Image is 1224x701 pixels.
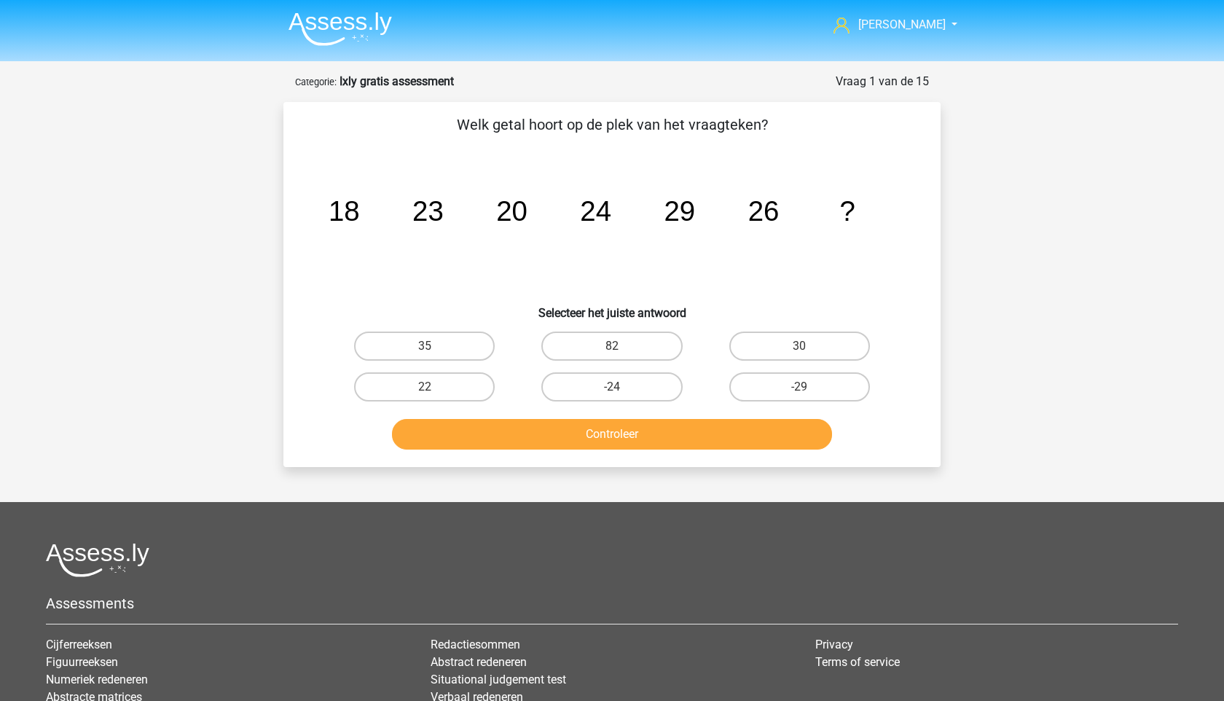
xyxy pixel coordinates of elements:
[729,332,870,361] label: 30
[431,673,566,686] a: Situational judgement test
[729,372,870,402] label: -29
[46,655,118,669] a: Figuurreeksen
[354,332,495,361] label: 35
[431,638,520,651] a: Redactiesommen
[46,673,148,686] a: Numeriek redeneren
[46,595,1178,612] h5: Assessments
[340,74,454,88] strong: Ixly gratis assessment
[858,17,946,31] span: [PERSON_NAME]
[748,195,780,227] tspan: 26
[580,195,611,227] tspan: 24
[836,73,929,90] div: Vraag 1 van de 15
[839,195,855,227] tspan: ?
[828,16,947,34] a: [PERSON_NAME]
[541,332,682,361] label: 82
[289,12,392,46] img: Assessly
[392,419,833,450] button: Controleer
[496,195,527,227] tspan: 20
[431,655,527,669] a: Abstract redeneren
[46,638,112,651] a: Cijferreeksen
[307,114,917,136] p: Welk getal hoort op de plek van het vraagteken?
[46,543,149,577] img: Assessly logo
[295,77,337,87] small: Categorie:
[329,195,360,227] tspan: 18
[815,638,853,651] a: Privacy
[307,294,917,320] h6: Selecteer het juiste antwoord
[815,655,900,669] a: Terms of service
[412,195,444,227] tspan: 23
[664,195,695,227] tspan: 29
[354,372,495,402] label: 22
[541,372,682,402] label: -24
